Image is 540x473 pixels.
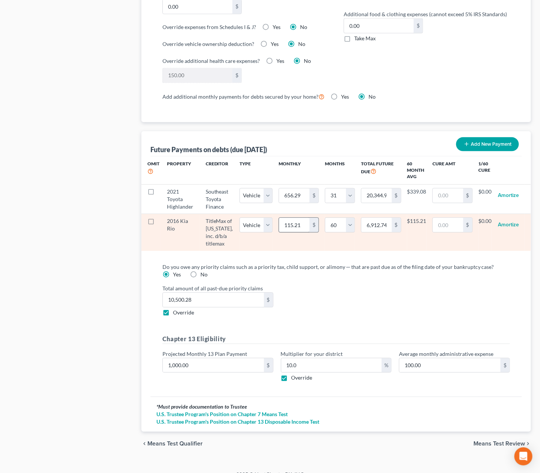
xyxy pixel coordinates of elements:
button: Amortize [498,217,519,232]
label: Override vehicle ownership deduction? [162,40,254,48]
div: $ [264,293,273,307]
span: Yes [271,41,279,47]
span: Yes [273,24,281,30]
span: Yes [276,58,284,64]
th: 60 Month Avg [407,156,426,185]
th: Type [240,156,273,185]
input: 0.00 [163,358,264,372]
i: chevron_left [141,441,147,447]
i: chevron_right [525,441,531,447]
label: Additional food & clothing expenses (cannot exceed 5% IRS Standards) [340,10,514,18]
div: $ [264,358,273,372]
div: $ [463,218,472,232]
span: Yes [341,93,349,100]
h5: Chapter 13 Eligibility [162,334,510,344]
th: Property [161,156,200,185]
div: Open Intercom Messenger [514,447,532,465]
div: $ [309,188,319,203]
label: Multiplier for your district [281,350,343,358]
div: $ [414,18,423,33]
span: Override [173,309,194,316]
button: Amortize [498,188,519,203]
span: No [369,93,376,100]
td: Southeast Toyota Finance [200,185,240,214]
input: 0.00 [281,358,382,372]
td: $115.21 [407,214,426,251]
label: Add additional monthly payments for debts secured by your home? [162,92,325,101]
label: Average monthly administrative expense [399,350,493,358]
span: Override [291,374,312,381]
td: TitleMax of [US_STATE], inc. d/b/a titlemax [200,214,240,251]
span: No [300,24,307,30]
div: Must provide documentation to Trustee [156,403,516,410]
span: Means Test Qualifier [147,441,203,447]
div: Future Payments on debts (due [DATE]) [150,145,267,154]
th: Monthly [273,156,325,185]
input: 0.00 [163,68,232,82]
th: Omit [141,156,161,185]
label: Override additional health care expenses? [162,57,260,65]
th: Total Future Due [355,156,407,185]
label: Projected Monthly 13 Plan Payment [162,350,247,358]
label: Total amount of all past-due priority claims [159,284,514,292]
span: Take Max [354,35,376,41]
input: 0.00 [433,188,463,203]
td: 2016 Kia Rio [161,214,200,251]
span: No [304,58,311,64]
div: $ [392,218,401,232]
input: 0.00 [433,218,463,232]
button: Means Test Review chevron_right [473,441,531,447]
div: $ [309,218,319,232]
a: U.S. Trustee Program's Position on Chapter 7 Means Test [156,410,516,418]
input: 0.00 [163,293,264,307]
div: $ [392,188,401,203]
input: 0.00 [344,18,414,33]
label: Do you owe any priority claims such as a priority tax, child support, or alimony ─ that are past ... [162,263,494,271]
th: Months [325,156,355,185]
div: % [382,358,391,372]
span: Yes [173,271,181,278]
td: $339.08 [407,185,426,214]
div: $ [501,358,510,372]
th: Cure Amt [426,156,479,185]
span: No [200,271,208,278]
td: 2021 Toyota Highlander [161,185,200,214]
input: 0.00 [361,218,392,232]
th: 1/60 Cure [479,156,492,185]
td: $0.00 [479,185,492,214]
div: $ [232,68,241,82]
button: chevron_left Means Test Qualifier [141,441,203,447]
a: U.S. Trustee Program's Position on Chapter 13 Disposable Income Test [156,418,516,426]
th: Creditor [200,156,240,185]
input: 0.00 [279,218,309,232]
span: Means Test Review [473,441,525,447]
input: 0.00 [279,188,309,203]
label: Override expenses from Schedules I & J? [162,23,256,31]
td: $0.00 [479,214,492,251]
input: 0.00 [361,188,392,203]
span: No [298,41,305,47]
button: Add New Payment [456,137,519,151]
div: $ [463,188,472,203]
input: 0.00 [399,358,501,372]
